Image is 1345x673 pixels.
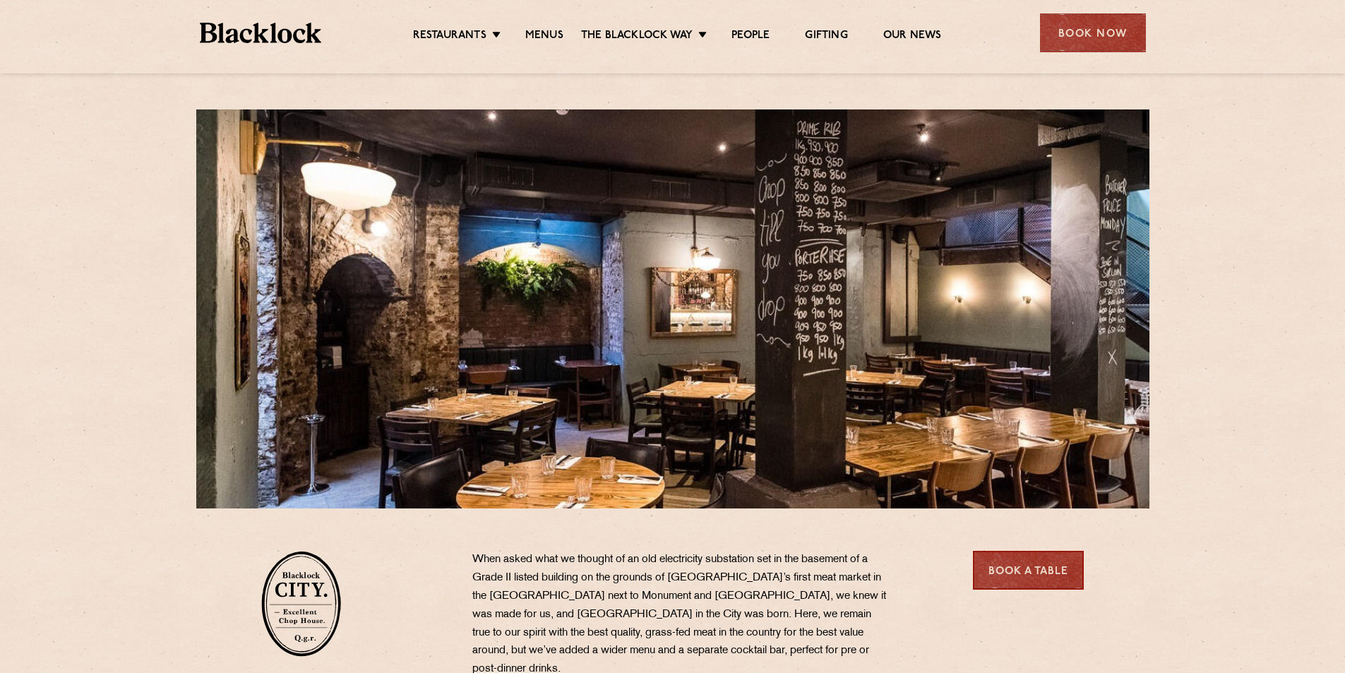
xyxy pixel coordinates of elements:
a: Menus [525,29,563,44]
img: City-stamp-default.svg [261,551,341,657]
a: People [731,29,770,44]
img: BL_Textured_Logo-footer-cropped.svg [200,23,322,43]
a: Gifting [805,29,847,44]
a: Book a Table [973,551,1084,590]
a: Restaurants [413,29,486,44]
a: Our News [883,29,942,44]
a: The Blacklock Way [581,29,693,44]
div: Book Now [1040,13,1146,52]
